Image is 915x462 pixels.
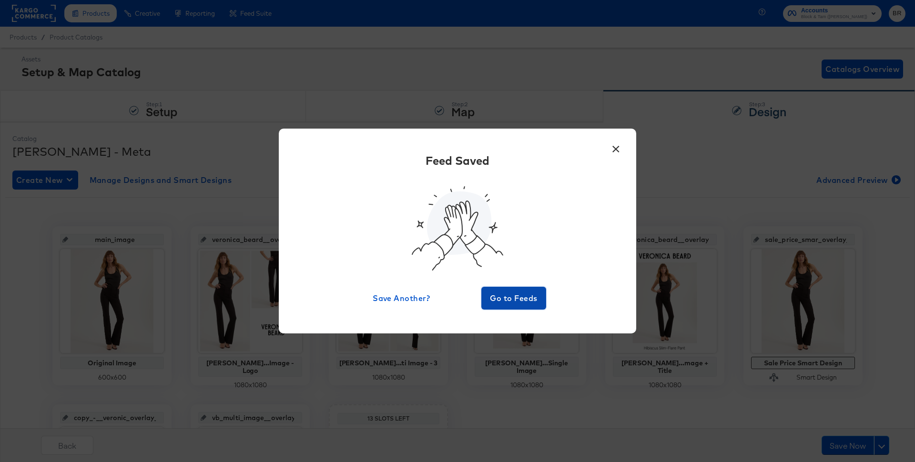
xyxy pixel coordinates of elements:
[485,291,542,305] span: Go to Feeds
[426,152,489,169] div: Feed Saved
[607,138,624,155] button: ×
[369,287,434,310] button: Save Another?
[373,291,430,305] span: Save Another?
[481,287,546,310] button: Go to Feeds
